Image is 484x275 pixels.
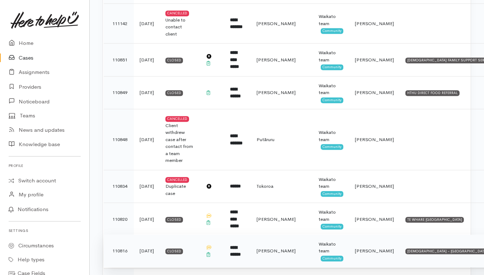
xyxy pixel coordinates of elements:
[134,4,160,43] td: [DATE]
[355,89,394,95] span: [PERSON_NAME]
[9,161,81,171] h6: Profile
[104,43,134,76] td: 110851
[319,129,343,143] div: Waikato team
[104,234,134,267] td: 110816
[319,209,343,223] div: Waikato team
[321,191,343,197] span: Community
[165,248,183,254] div: Closed
[321,28,343,34] span: Community
[104,203,134,236] td: 110820
[165,122,194,164] div: Client withdrew case after contact from a team member
[355,248,394,254] span: [PERSON_NAME]
[165,57,183,63] div: Closed
[134,170,160,203] td: [DATE]
[165,183,194,197] div: Duplicate case
[355,20,394,27] span: [PERSON_NAME]
[165,116,189,122] div: Cancelled
[257,216,296,222] span: [PERSON_NAME]
[321,256,343,261] span: Community
[104,109,134,170] td: 110848
[319,82,343,96] div: Waikato team
[104,76,134,109] td: 110849
[319,176,343,190] div: Waikato team
[134,203,160,236] td: [DATE]
[321,97,343,103] span: Community
[405,217,464,223] div: TE WHARE [GEOGRAPHIC_DATA]
[104,4,134,43] td: 111142
[319,49,343,63] div: Waikato team
[355,57,394,63] span: [PERSON_NAME]
[257,20,296,27] span: [PERSON_NAME]
[319,13,343,27] div: Waikato team
[355,136,394,143] span: [PERSON_NAME]
[9,226,81,236] h6: Settings
[321,144,343,150] span: Community
[104,170,134,203] td: 110834
[257,183,273,189] span: Tokoroa
[134,43,160,76] td: [DATE]
[405,90,460,96] div: HTHU DIRECT FOOD REFERRAL
[257,136,274,143] span: Putāruru
[165,90,183,96] div: Closed
[321,64,343,70] span: Community
[134,76,160,109] td: [DATE]
[165,177,189,183] div: Cancelled
[165,217,183,223] div: Closed
[257,57,296,63] span: [PERSON_NAME]
[355,216,394,222] span: [PERSON_NAME]
[257,89,296,95] span: [PERSON_NAME]
[355,183,394,189] span: [PERSON_NAME]
[319,241,343,255] div: Waikato team
[134,234,160,267] td: [DATE]
[257,248,296,254] span: [PERSON_NAME]
[165,10,189,16] div: Cancelled
[165,17,194,38] div: Unable to contact client
[134,109,160,170] td: [DATE]
[321,224,343,229] span: Community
